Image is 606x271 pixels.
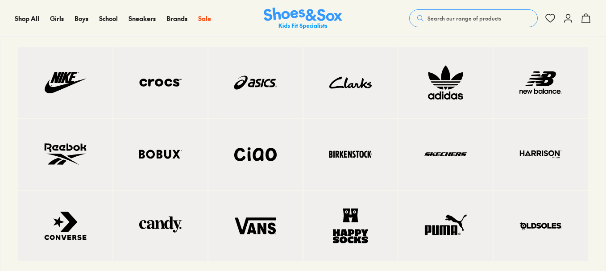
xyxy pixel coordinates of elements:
[129,14,156,23] a: Sneakers
[264,8,342,29] a: Shoes & Sox
[166,14,187,23] a: Brands
[428,14,501,22] span: Search our range of products
[75,14,88,23] a: Boys
[4,3,31,30] button: Gorgias live chat
[409,9,538,27] button: Search our range of products
[198,14,211,23] a: Sale
[50,14,64,23] a: Girls
[264,8,342,29] img: SNS_Logo_Responsive.svg
[99,14,118,23] a: School
[15,14,39,23] a: Shop All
